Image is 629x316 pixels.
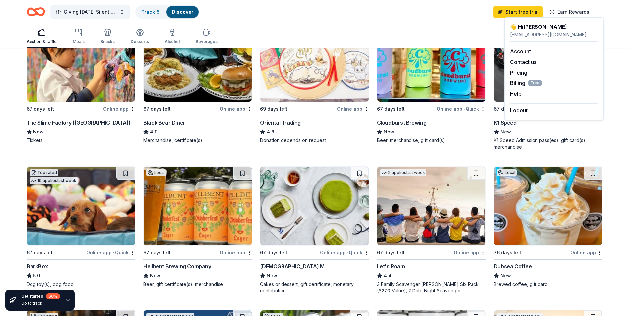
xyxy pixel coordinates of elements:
img: Image for Dubsea Coffee [494,167,602,245]
div: 3 Family Scavenger [PERSON_NAME] Six Pack ($270 Value), 2 Date Night Scavenger [PERSON_NAME] Two ... [377,281,486,294]
span: • [113,250,114,255]
div: Get started [21,293,60,299]
div: Online app Quick [86,248,135,257]
div: Online app [454,248,486,257]
div: Snacks [100,39,115,44]
span: Giving [DATE] Silent Auction [64,8,117,16]
button: Track· 5Discover [135,5,199,19]
div: The Slime Factory ([GEOGRAPHIC_DATA]) [27,119,130,127]
div: Desserts [131,39,149,44]
img: Image for Oriental Trading [260,23,368,102]
div: K1 Speed Admission pass(es), gift card(s), merchandise [494,137,602,150]
div: 67 days left [27,249,54,257]
div: Beverages [196,39,218,44]
div: Online app [220,248,252,257]
div: K1 Speed [494,119,517,127]
div: Alcohol [165,39,180,44]
div: Online app [570,248,602,257]
div: Dubsea Coffee [494,262,532,270]
img: Image for Let's Roam [377,167,485,245]
button: Meals [73,26,85,48]
div: Let's Roam [377,262,405,270]
div: Cakes or dessert, gift certificate, monetary contribution [260,281,369,294]
button: Giving [DATE] Silent Auction [50,5,130,19]
div: Auction & raffle [27,39,57,44]
span: Free [528,80,542,86]
div: Merchandise, certificate(s) [143,137,252,144]
div: 76 days left [494,249,521,257]
a: Image for Let's Roam2 applieslast week67 days leftOnline appLet's Roam4.43 Family Scavenger [PERS... [377,166,486,294]
div: 67 days left [143,249,171,257]
a: Image for Black Bear DinerTop rated1 applylast week67 days leftOnline appBlack Bear Diner4.9Merch... [143,23,252,144]
button: Help [510,90,522,98]
div: 60 % [46,293,60,299]
div: Donation depends on request [260,137,369,144]
span: New [33,128,44,136]
div: 2 applies last week [380,169,426,176]
div: Dog toy(s), dog food [27,281,135,288]
div: Beer, gift certificate(s), merchandise [143,281,252,288]
button: BillingFree [510,79,542,87]
span: • [346,250,348,255]
span: 4.9 [150,128,157,136]
div: BarkBox [27,262,48,270]
div: Online app Quick [320,248,369,257]
span: New [267,272,277,280]
div: Online app Quick [437,105,486,113]
div: Go to track [21,301,60,306]
div: Hellbent Brewing Company [143,262,211,270]
div: Top rated [30,169,58,176]
div: Meals [73,39,85,44]
div: Local [146,169,166,176]
span: New [150,272,160,280]
img: Image for K1 Speed [494,23,602,102]
div: 69 days left [260,105,287,113]
a: Image for Hellbent Brewing CompanyLocal67 days leftOnline appHellbent Brewing CompanyNewBeer, gif... [143,166,252,288]
div: [EMAIL_ADDRESS][DOMAIN_NAME] [510,31,598,39]
div: Online app [103,105,135,113]
div: Beer, merchandise, gift card(s) [377,137,486,144]
span: 4.4 [384,272,392,280]
span: 5.0 [33,272,40,280]
button: Contact us [510,58,536,66]
button: Beverages [196,26,218,48]
div: Online app [220,105,252,113]
div: [DEMOGRAPHIC_DATA] M [260,262,324,270]
img: Image for Cloudburst Brewing [377,23,485,102]
img: Image for The Slime Factory (Bellevue) [27,23,135,102]
span: • [463,106,465,112]
img: Image for Black Bear Diner [144,23,252,102]
button: Logout [510,106,528,114]
a: Home [27,4,45,20]
div: Cloudburst Brewing [377,119,427,127]
img: Image for Lady M [260,167,368,245]
div: 👋 Hi [PERSON_NAME] [510,23,598,31]
div: 67 days left [377,105,405,113]
div: Local [497,169,517,176]
div: Brewed coffee, gift card [494,281,602,288]
button: Snacks [100,26,115,48]
img: Image for Hellbent Brewing Company [144,167,252,245]
span: New [500,128,511,136]
div: 67 days left [377,249,405,257]
a: Image for The Slime Factory (Bellevue)Local67 days leftOnline appThe Slime Factory ([GEOGRAPHIC_D... [27,23,135,144]
a: Image for Oriental TradingTop rated14 applieslast week69 days leftOnline appOriental Trading4.8Do... [260,23,369,144]
div: 67 days left [260,249,287,257]
a: Earn Rewards [545,6,593,18]
div: 67 days left [143,105,171,113]
div: Black Bear Diner [143,119,185,127]
img: Image for BarkBox [27,167,135,245]
div: Oriental Trading [260,119,301,127]
a: Image for BarkBoxTop rated19 applieslast week67 days leftOnline app•QuickBarkBox5.0Dog toy(s), do... [27,166,135,288]
a: Image for Cloudburst BrewingLocal67 days leftOnline app•QuickCloudburst BrewingNewBeer, merchandi... [377,23,486,144]
div: 19 applies last week [30,177,78,184]
a: Image for K1 Speed7 applieslast week67 days leftOnline app•QuickK1 SpeedNewK1 Speed Admission pas... [494,23,602,150]
button: Alcohol [165,26,180,48]
span: 4.8 [267,128,274,136]
a: Track· 5 [141,9,160,15]
button: Desserts [131,26,149,48]
button: Auction & raffle [27,26,57,48]
a: Image for Lady M67 days leftOnline app•Quick[DEMOGRAPHIC_DATA] MNewCakes or dessert, gift certifi... [260,166,369,294]
span: New [384,128,394,136]
span: New [500,272,511,280]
